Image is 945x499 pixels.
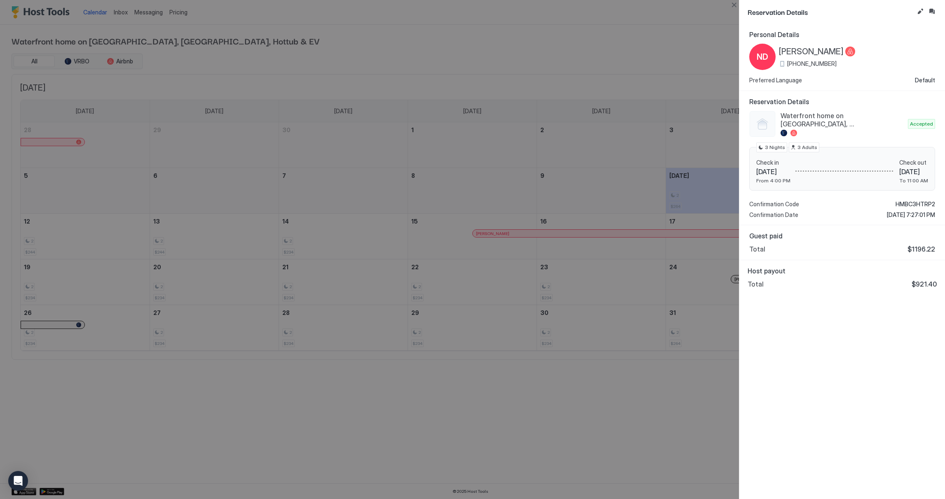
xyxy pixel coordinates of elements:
[907,245,935,253] span: $1196.22
[915,7,925,16] button: Edit reservation
[765,144,785,151] span: 3 Nights
[899,177,928,184] span: To 11:00 AM
[896,201,935,208] span: HMBC3HTRP2
[887,211,935,219] span: [DATE] 7:27:01 PM
[749,232,935,240] span: Guest paid
[927,7,937,16] button: Inbox
[781,112,905,128] span: Waterfront home on [GEOGRAPHIC_DATA], [GEOGRAPHIC_DATA], Hottub & EV
[749,211,798,219] span: Confirmation Date
[797,144,817,151] span: 3 Adults
[910,120,933,128] span: Accepted
[915,77,935,84] span: Default
[899,168,928,176] span: [DATE]
[748,280,764,288] span: Total
[748,7,914,17] span: Reservation Details
[757,51,768,63] span: ND
[749,245,765,253] span: Total
[756,159,790,166] span: Check in
[748,267,937,275] span: Host payout
[779,47,844,57] span: [PERSON_NAME]
[749,77,802,84] span: Preferred Language
[756,168,790,176] span: [DATE]
[787,60,837,68] span: [PHONE_NUMBER]
[756,177,790,184] span: From 4:00 PM
[749,201,799,208] span: Confirmation Code
[749,30,935,39] span: Personal Details
[899,159,928,166] span: Check out
[749,98,935,106] span: Reservation Details
[912,280,937,288] span: $921.40
[8,471,28,491] div: Open Intercom Messenger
